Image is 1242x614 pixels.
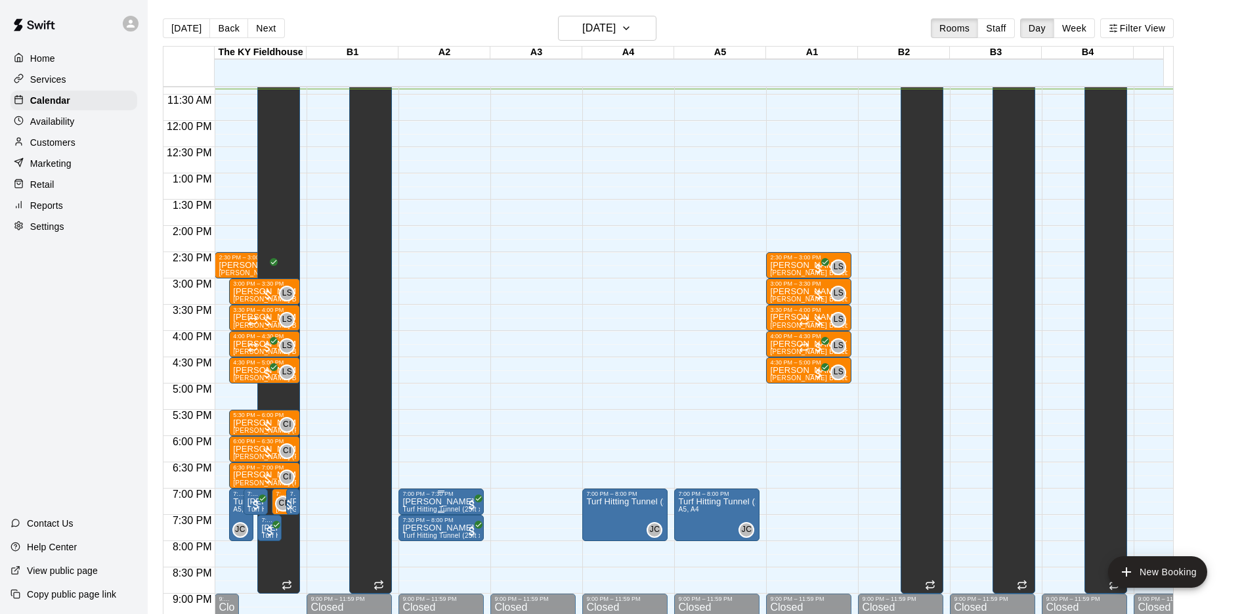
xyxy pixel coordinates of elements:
span: [PERSON_NAME] Baseball/Softball (Hitting or Fielding) [770,322,943,329]
span: Chris Ingoglia [284,443,295,459]
span: Leo Seminati [284,312,295,328]
a: Home [11,49,137,68]
span: LS [282,313,292,326]
div: Leo Seminati [279,312,295,328]
span: [PERSON_NAME] Baseball/Softball (Hitting or Fielding) [233,296,406,303]
div: 3:00 PM – 3:30 PM [770,280,847,287]
span: Jacob Caruso [744,522,754,538]
span: 2:30 PM [169,252,215,263]
div: Leo Seminati [279,364,295,380]
div: 9:00 PM – 11:59 PM [310,596,388,602]
div: A4 [582,47,674,59]
div: Leo Seminati [279,338,295,354]
span: All customers have paid [465,525,479,538]
span: CI [283,445,291,458]
span: Chris Ingoglia [280,496,291,512]
div: 7:00 PM – 7:30 PM [290,491,297,497]
div: 6:00 PM – 6:30 PM: Noah Cady [229,436,300,462]
span: [PERSON_NAME] Baseball/Softball (Hitting or Fielding) [219,269,392,276]
p: Availability [30,115,75,128]
div: 7:30 PM – 8:00 PM [261,517,278,523]
div: 4:30 PM – 5:00 PM [233,359,296,366]
div: 7:00 PM – 8:00 PM: Turf Hitting Tunnel (25ft x 50ft) [229,489,253,541]
div: 6:00 PM – 6:30 PM [233,438,296,445]
div: Leo Seminati [830,259,846,275]
span: Recurring event [799,316,809,326]
span: LS [282,366,292,379]
h6: [DATE] [582,19,616,37]
a: Marketing [11,154,137,173]
span: CI [279,497,288,510]
span: All customers have paid [261,262,274,275]
button: Day [1020,18,1054,38]
div: B4 [1042,47,1134,59]
div: 3:00 PM – 3:30 PM: Jaxon Stidham [766,278,851,305]
div: 5:30 PM – 6:00 PM: Brayson Colwell [229,410,300,436]
div: A1 [766,47,858,59]
span: Leo Seminati [284,286,295,301]
div: 6:30 PM – 7:00 PM: Ethan Smith [229,462,300,489]
div: B5 [1134,47,1226,59]
div: 4:00 PM – 4:30 PM: Leo Seminati (Hitting or Fielding) Baseball/Softball [229,331,300,357]
div: 7:00 PM – 8:00 PM [678,491,756,497]
span: Recurring event [247,316,258,326]
a: Calendar [11,91,137,110]
span: A5, A4 [678,506,698,513]
span: All customers have paid [812,367,825,380]
div: Leo Seminati [830,364,846,380]
span: 4:00 PM [169,331,215,342]
div: 3:00 PM – 3:30 PM: Jaxon Stidham [229,278,300,305]
div: 3:30 PM – 4:00 PM: Leo Seminati Baseball/Softball (Hitting or Fielding) [229,305,300,331]
span: 6:30 PM [169,462,215,473]
p: Home [30,52,55,65]
div: 9:00 PM – 11:59 PM [219,596,235,602]
div: B3 [950,47,1042,59]
div: 9:00 PM – 11:59 PM [954,596,1031,602]
div: B1 [307,47,398,59]
div: 4:30 PM – 5:00 PM: Jaxon McCay [766,357,851,384]
a: Retail [11,175,137,194]
div: Jacob Caruso [647,522,662,538]
span: 12:00 PM [163,121,215,132]
div: Chris Ingoglia [279,470,295,485]
div: 7:00 PM – 8:00 PM: Turf Hitting Tunnel (25ft x 50ft) [674,489,760,541]
p: Customers [30,136,75,149]
div: 9:00 PM – 11:59 PM [586,596,664,602]
a: Customers [11,133,137,152]
span: 4:30 PM [169,357,215,368]
span: JC [742,523,752,537]
div: 7:00 PM – 8:00 PM: Turf Hitting Tunnel (25ft x 50ft) [582,489,668,541]
span: [PERSON_NAME] (Pitching) [233,427,322,434]
span: LS [834,313,844,326]
div: 7:00 PM – 7:30 PM: Colin Flaherty [272,489,296,515]
p: Help Center [27,540,77,554]
div: A5 [674,47,766,59]
div: 7:30 PM – 8:00 PM: Adam Davis [257,515,282,541]
span: Recurring event [925,580,935,590]
div: 9:00 PM – 11:59 PM [1046,596,1123,602]
span: [PERSON_NAME] Baseball/Softball (Hitting or Fielding) [233,374,406,382]
p: Calendar [30,94,70,107]
span: Recurring event [1017,580,1027,590]
div: 7:00 PM – 8:00 PM [586,491,664,497]
a: Availability [11,112,137,131]
div: Reports [11,196,137,215]
span: Leo Seminati [836,286,846,301]
span: Leo Seminati [284,364,295,380]
span: Chris Ingoglia [284,417,295,433]
div: Leo Seminati [830,312,846,328]
div: 9:00 PM – 11:59 PM [402,596,480,602]
span: Jacob Caruso [238,522,248,538]
span: 5:00 PM [169,384,215,395]
button: [DATE] [163,18,210,38]
span: 7:30 PM [169,515,215,526]
div: 7:00 PM – 7:30 PM [276,491,292,497]
div: Jacob Caruso [232,522,248,538]
span: 1:00 PM [169,173,215,185]
button: Back [209,18,248,38]
span: LS [834,340,844,353]
div: 3:30 PM – 4:00 PM: Leo Seminati Baseball/Softball (Hitting or Fielding) [766,305,851,331]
